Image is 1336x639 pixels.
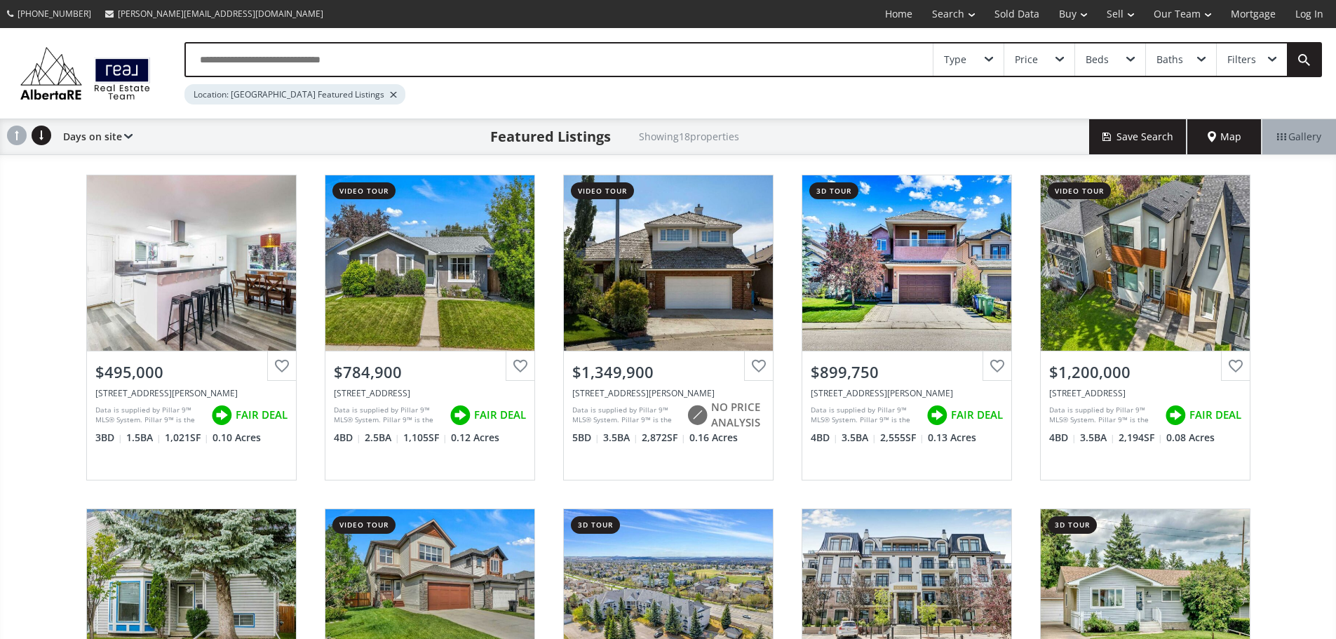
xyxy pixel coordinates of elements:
img: Logo [14,43,156,103]
div: Days on site [56,119,133,154]
span: 2.5 BA [365,431,400,445]
div: Beds [1086,55,1109,65]
span: FAIR DEAL [474,408,526,422]
div: $1,200,000 [1049,361,1241,383]
span: 1,105 SF [403,431,447,445]
div: 10223 Wapiti Drive SE, Calgary, AB T2J 1J3 [334,387,526,399]
div: Data is supplied by Pillar 9™ MLS® System. Pillar 9™ is the owner of the copyright in its MLS® Sy... [572,405,680,426]
button: Save Search [1089,119,1187,154]
span: 1.5 BA [126,431,161,445]
span: Map [1208,130,1241,144]
div: 420 14 Avenue NE, Calgary, AB T2E 1E5 [1049,387,1241,399]
div: Baths [1156,55,1183,65]
div: Data is supplied by Pillar 9™ MLS® System. Pillar 9™ is the owner of the copyright in its MLS® Sy... [334,405,443,426]
span: FAIR DEAL [1189,408,1241,422]
span: FAIR DEAL [951,408,1003,422]
span: 0.12 Acres [451,431,499,445]
div: Data is supplied by Pillar 9™ MLS® System. Pillar 9™ is the owner of the copyright in its MLS® Sy... [811,405,919,426]
span: 2,872 SF [642,431,686,445]
span: 3.5 BA [1080,431,1115,445]
span: Gallery [1277,130,1321,144]
span: 2,194 SF [1119,431,1163,445]
span: 3.5 BA [603,431,638,445]
div: Filters [1227,55,1256,65]
span: 4 BD [811,431,838,445]
span: 4 BD [1049,431,1077,445]
div: $1,349,900 [572,361,764,383]
a: video tour$1,349,900[STREET_ADDRESS][PERSON_NAME]Data is supplied by Pillar 9™ MLS® System. Pilla... [549,161,788,495]
div: $899,750 [811,361,1003,383]
div: 92 Erin Woods Drive SE, Calgary, AB T2B 2S1 [95,387,288,399]
div: Location: [GEOGRAPHIC_DATA] Featured Listings [184,84,405,105]
img: rating icon [1161,401,1189,429]
a: video tour$784,900[STREET_ADDRESS]Data is supplied by Pillar 9™ MLS® System. Pillar 9™ is the own... [311,161,549,495]
span: 3 BD [95,431,123,445]
span: [PHONE_NUMBER] [18,8,91,20]
span: 0.08 Acres [1166,431,1215,445]
div: $495,000 [95,361,288,383]
div: Data is supplied by Pillar 9™ MLS® System. Pillar 9™ is the owner of the copyright in its MLS® Sy... [1049,405,1158,426]
span: 2,555 SF [880,431,924,445]
img: rating icon [208,401,236,429]
span: FAIR DEAL [236,408,288,422]
img: rating icon [923,401,951,429]
span: NO PRICE ANALYSIS [711,400,764,430]
img: rating icon [683,401,711,429]
a: $495,000[STREET_ADDRESS][PERSON_NAME]Data is supplied by Pillar 9™ MLS® System. Pillar 9™ is the ... [72,161,311,495]
span: 0.10 Acres [212,431,261,445]
div: Gallery [1262,119,1336,154]
a: [PERSON_NAME][EMAIL_ADDRESS][DOMAIN_NAME] [98,1,330,27]
a: 3d tour$899,750[STREET_ADDRESS][PERSON_NAME]Data is supplied by Pillar 9™ MLS® System. Pillar 9™ ... [788,161,1026,495]
span: 1,021 SF [165,431,209,445]
span: 0.13 Acres [928,431,976,445]
span: 5 BD [572,431,600,445]
h1: Featured Listings [490,127,611,147]
span: 3.5 BA [842,431,877,445]
div: 21 Douglas Woods Manor SE, Calgary, AB T2Z 2E7 [572,387,764,399]
span: [PERSON_NAME][EMAIL_ADDRESS][DOMAIN_NAME] [118,8,323,20]
div: Data is supplied by Pillar 9™ MLS® System. Pillar 9™ is the owner of the copyright in its MLS® Sy... [95,405,204,426]
div: Type [944,55,966,65]
img: rating icon [446,401,474,429]
span: 0.16 Acres [689,431,738,445]
span: 4 BD [334,431,361,445]
h2: Showing 18 properties [639,131,739,142]
div: Map [1187,119,1262,154]
div: 187 Gleneagles View, Cochrane, AB T4C 1W2 [811,387,1003,399]
div: $784,900 [334,361,526,383]
a: video tour$1,200,000[STREET_ADDRESS]Data is supplied by Pillar 9™ MLS® System. Pillar 9™ is the o... [1026,161,1264,495]
div: Price [1015,55,1038,65]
